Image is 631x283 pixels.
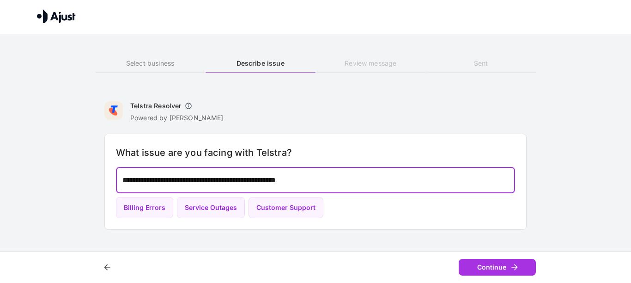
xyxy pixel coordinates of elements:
button: Service Outages [177,197,245,219]
img: Telstra [104,101,123,120]
h6: What issue are you facing with Telstra? [116,145,515,160]
h6: Telstra Resolver [130,101,181,111]
h6: Sent [426,58,536,68]
p: Powered by [PERSON_NAME] [130,113,224,123]
button: Billing Errors [116,197,173,219]
button: Customer Support [249,197,323,219]
h6: Describe issue [206,58,315,68]
button: Continue [459,259,536,276]
h6: Select business [95,58,205,68]
h6: Review message [315,58,425,68]
img: Ajust [37,9,76,23]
